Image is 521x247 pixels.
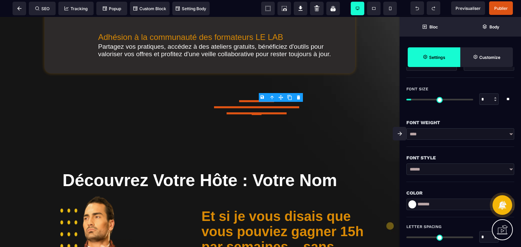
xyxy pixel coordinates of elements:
[460,17,521,37] span: Open Layer Manager
[489,24,499,29] strong: Body
[479,55,500,60] strong: Customize
[261,2,275,15] span: View components
[406,189,514,197] div: Color
[406,154,514,162] div: Font Style
[460,47,513,67] span: Open Style Manager
[214,83,300,97] text: Et si nous passions l'audit pour vous ? Avec cette option exclusive, nous préparons vos preuves e...
[98,26,342,41] text: Partagez vos pratiques, accédez à des ateliers gratuits, bénéficiez d'outils pour valoriser vos o...
[277,2,291,15] span: Screenshot
[406,118,514,127] div: Font Weight
[456,6,481,11] span: Previsualiser
[429,55,445,60] strong: Settings
[406,224,442,229] span: Letter Spacing
[133,6,166,11] span: Custom Block
[429,24,438,29] strong: Bloc
[451,1,485,15] span: Preview
[35,6,50,11] span: SEO
[408,47,460,67] span: Settings
[406,86,428,92] span: Font Size
[494,6,508,11] span: Publier
[64,6,88,11] span: Tracking
[176,6,206,11] span: Setting Body
[98,16,342,25] h2: Adhésion à la communauté des formateurs LE LAB
[62,154,337,173] b: Découvrez Votre Hôte : Votre Nom
[400,17,460,37] span: Open Blocks
[103,6,121,11] span: Popup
